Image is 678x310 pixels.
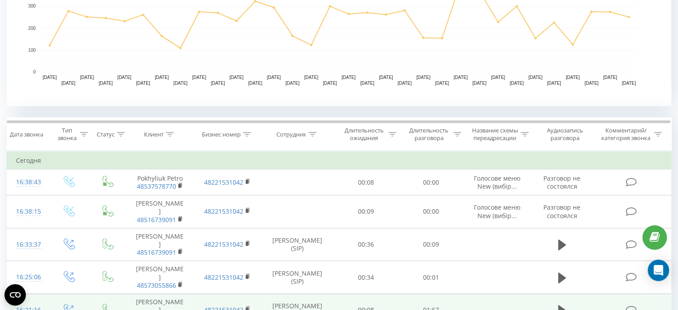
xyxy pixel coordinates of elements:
[360,81,374,86] text: [DATE]
[137,215,176,224] a: 48516739091
[399,169,463,195] td: 00:00
[547,81,561,86] text: [DATE]
[261,261,334,294] td: [PERSON_NAME] (SIP)
[472,127,518,142] div: Название схемы переадресации
[539,127,591,142] div: Аудиозапись разговора
[4,284,26,306] button: Open CMP widget
[407,127,451,142] div: Длительность разговора
[473,81,487,86] text: [DATE]
[566,75,580,80] text: [DATE]
[285,81,300,86] text: [DATE]
[211,81,225,86] text: [DATE]
[435,81,449,86] text: [DATE]
[399,261,463,294] td: 00:01
[137,248,176,256] a: 48516739091
[600,127,652,142] div: Комментарий/категория звонка
[192,75,206,80] text: [DATE]
[144,131,164,138] div: Клиент
[155,75,169,80] text: [DATE]
[334,261,399,294] td: 00:34
[28,48,36,53] text: 100
[510,81,524,86] text: [DATE]
[230,75,244,80] text: [DATE]
[173,81,188,86] text: [DATE]
[126,261,193,294] td: [PERSON_NAME]
[334,195,399,228] td: 00:09
[528,75,542,80] text: [DATE]
[584,81,599,86] text: [DATE]
[334,228,399,261] td: 00:36
[543,203,580,219] span: Разговор не состоялся
[117,75,131,80] text: [DATE]
[491,75,505,80] text: [DATE]
[7,152,671,169] td: Сегодня
[648,260,669,281] div: Open Intercom Messenger
[16,203,40,220] div: 16:38:15
[204,207,243,215] a: 48221531042
[204,178,243,186] a: 48221531042
[10,131,43,138] div: Дата звонка
[62,81,76,86] text: [DATE]
[43,75,57,80] text: [DATE]
[261,228,334,261] td: [PERSON_NAME] (SIP)
[267,75,281,80] text: [DATE]
[126,228,193,261] td: [PERSON_NAME]
[16,236,40,253] div: 16:33:37
[80,75,95,80] text: [DATE]
[454,75,468,80] text: [DATE]
[399,195,463,228] td: 00:00
[248,81,263,86] text: [DATE]
[99,81,113,86] text: [DATE]
[204,273,243,281] a: 48221531042
[126,169,193,195] td: Pokhyliuk Petro
[56,127,77,142] div: Тип звонка
[33,70,36,74] text: 0
[603,75,617,80] text: [DATE]
[28,4,36,9] text: 300
[543,174,580,190] span: Разговор не состоялся
[399,228,463,261] td: 00:09
[342,127,386,142] div: Длительность ожидания
[323,81,337,86] text: [DATE]
[137,182,176,190] a: 48537578770
[97,131,115,138] div: Статус
[416,75,431,80] text: [DATE]
[16,269,40,286] div: 16:25:06
[28,26,36,31] text: 200
[204,240,243,248] a: 48221531042
[474,203,521,219] span: Голосове меню New (вибір...
[126,195,193,228] td: [PERSON_NAME]
[16,174,40,191] div: 16:38:43
[334,169,399,195] td: 00:08
[474,174,521,190] span: Голосове меню New (вибір...
[379,75,393,80] text: [DATE]
[398,81,412,86] text: [DATE]
[622,81,636,86] text: [DATE]
[137,281,176,289] a: 48573055866
[276,131,306,138] div: Сотрудник
[304,75,318,80] text: [DATE]
[136,81,150,86] text: [DATE]
[341,75,356,80] text: [DATE]
[202,131,241,138] div: Бизнес номер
